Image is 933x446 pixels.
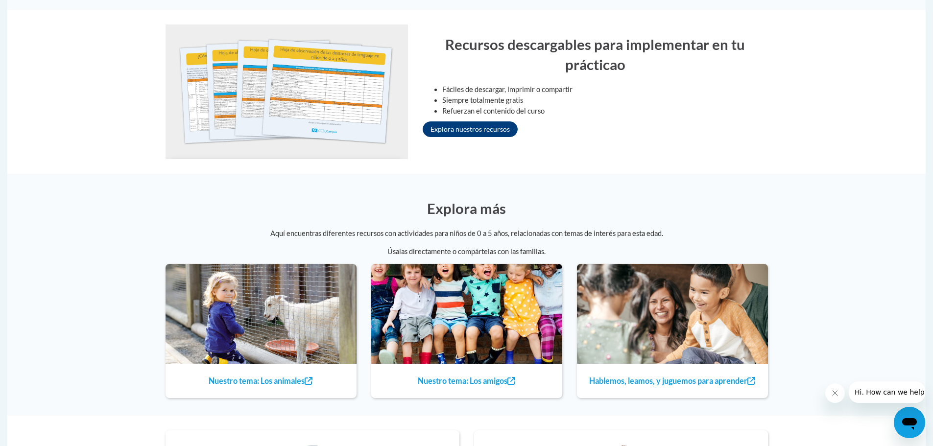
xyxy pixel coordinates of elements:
[371,391,562,399] a: Nuestro tema: Los amigos
[166,228,768,239] p: Aquí encuentras diferentes recursos con actividades para niños de 0 a 5 años, relacionadas con te...
[175,198,758,218] h2: Explora más
[577,391,768,399] a: Hablemos, leamos, y juguemos para aprender
[825,383,845,403] iframe: Close message
[166,246,768,257] p: Úsalas directamente o compártelas con las familias.
[584,376,761,385] h5: Hablemos, leamos, y juguemos para aprender
[442,95,768,106] li: Siempre totalmente gratis
[442,106,768,117] li: Refuerzan el contenido del curso
[173,376,349,385] h5: Nuestro tema: Los animales
[423,121,518,137] a: Explora nuestros recursos
[432,34,758,74] h2: Recursos descargables para implementar en tu prácticao
[849,381,925,403] iframe: Message from company
[379,376,555,385] h5: Nuestro tema: Los amigos
[166,391,357,399] a: Nuestro tema: Los animales
[894,407,925,438] iframe: Button to launch messaging window
[6,7,79,15] span: Hi. How can we help?
[442,84,768,95] li: Fáciles de descargar, imprimir o compartir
